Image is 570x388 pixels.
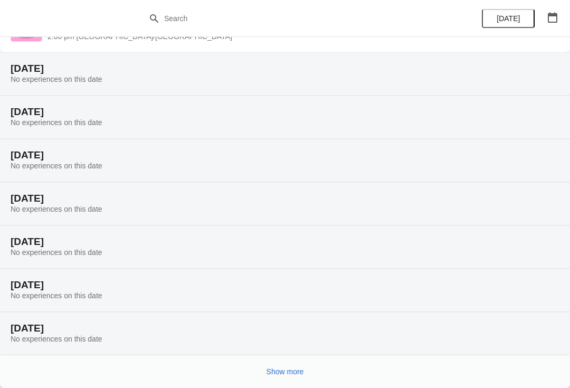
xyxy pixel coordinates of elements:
[11,280,559,290] h2: [DATE]
[262,362,308,381] button: Show more
[11,193,559,204] h2: [DATE]
[11,335,102,343] span: No experiences on this date
[497,14,520,23] span: [DATE]
[11,63,559,74] h2: [DATE]
[11,75,102,83] span: No experiences on this date
[11,248,102,257] span: No experiences on this date
[164,9,427,28] input: Search
[11,107,559,117] h2: [DATE]
[11,236,559,247] h2: [DATE]
[11,205,102,213] span: No experiences on this date
[482,9,535,28] button: [DATE]
[11,323,559,334] h2: [DATE]
[267,367,304,376] span: Show more
[11,162,102,170] span: No experiences on this date
[11,118,102,127] span: No experiences on this date
[11,291,102,300] span: No experiences on this date
[11,150,559,160] h2: [DATE]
